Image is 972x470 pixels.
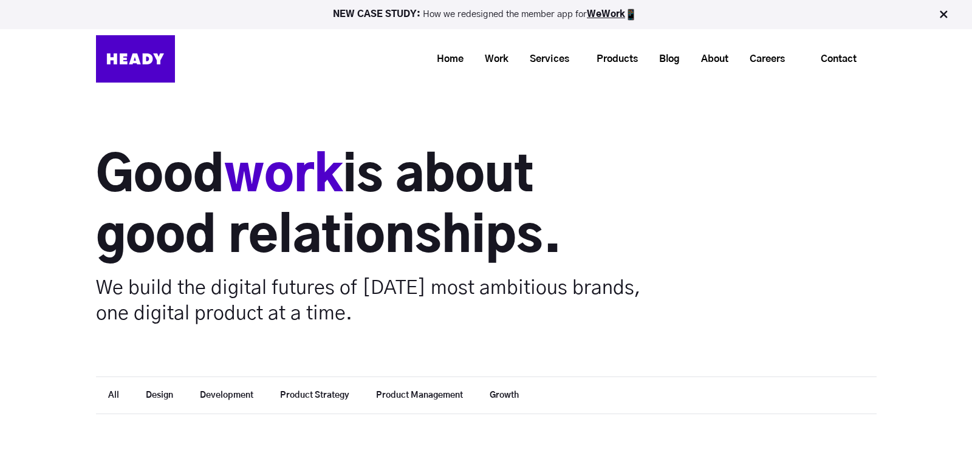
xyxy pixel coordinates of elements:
[587,10,625,19] a: WeWork
[96,35,175,83] img: Heady_Logo_Web-01 (1)
[734,48,791,70] a: Careers
[96,275,642,326] p: We build the digital futures of [DATE] most ambitious brands, one digital product at a time.
[422,48,470,70] a: Home
[268,385,361,406] button: Product Strategy
[224,152,343,201] span: work
[96,385,131,406] button: All
[333,10,423,19] strong: NEW CASE STUDY:
[134,385,185,406] button: Design
[801,45,876,73] a: Contact
[188,385,265,406] button: Development
[686,48,734,70] a: About
[937,9,950,21] img: Close Bar
[625,9,637,21] img: app emoji
[470,48,515,70] a: Work
[477,385,531,406] button: Growth
[581,48,644,70] a: Products
[96,146,642,268] h1: Good is about good relationships.
[644,48,686,70] a: Blog
[187,44,877,73] div: Navigation Menu
[515,48,575,70] a: Services
[5,9,967,21] p: How we redesigned the member app for
[364,385,475,406] button: Product Management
